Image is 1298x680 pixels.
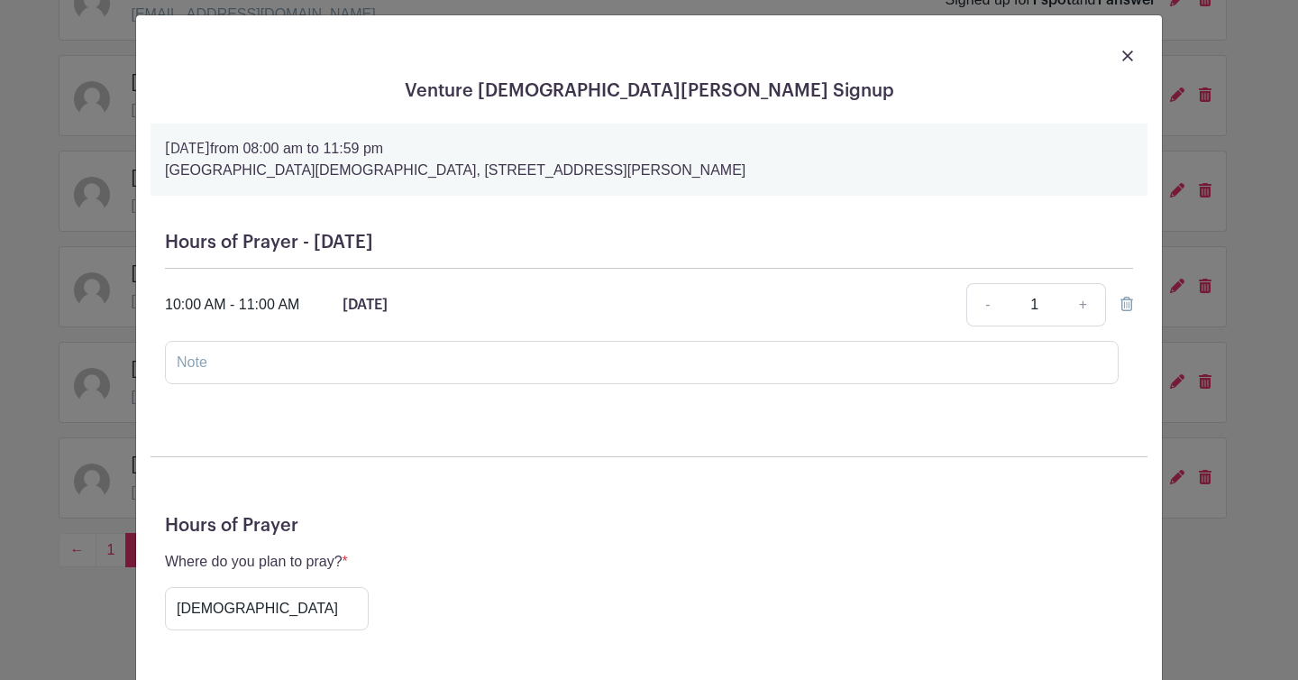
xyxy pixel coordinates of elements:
[165,587,369,630] input: Type your answer
[165,551,369,573] p: Where do you plan to pray?
[165,142,210,156] strong: [DATE]
[165,294,299,316] div: 10:00 AM - 11:00 AM
[165,232,1133,253] h5: Hours of Prayer - [DATE]
[165,341,1119,384] input: Note
[151,80,1147,102] h5: Venture [DEMOGRAPHIC_DATA][PERSON_NAME] Signup
[165,515,1133,537] h5: Hours of Prayer
[165,138,1133,160] p: from 08:00 am to 11:59 pm
[966,283,1008,326] a: -
[165,160,1133,181] p: [GEOGRAPHIC_DATA][DEMOGRAPHIC_DATA], [STREET_ADDRESS][PERSON_NAME]
[343,294,388,316] p: [DATE]
[1061,283,1106,326] a: +
[1122,51,1133,61] img: close_button-5f87c8562297e5c2d7936805f587ecaba9071eb48480494691a3f1689db116b3.svg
